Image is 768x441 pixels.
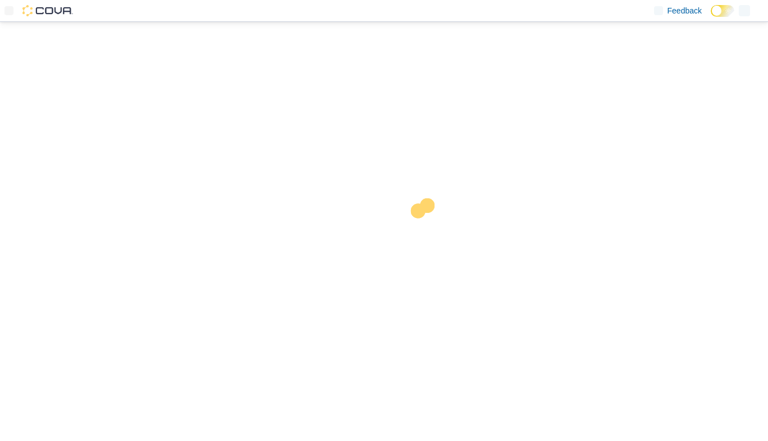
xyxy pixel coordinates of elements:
span: Feedback [668,5,702,16]
img: Cova [22,5,73,16]
img: cova-loader [384,190,468,274]
input: Dark Mode [711,5,734,17]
